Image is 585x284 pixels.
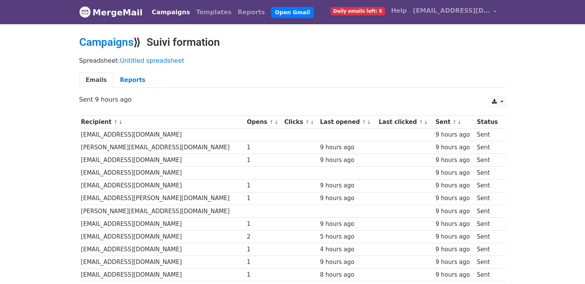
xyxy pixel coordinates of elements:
a: ↑ [362,119,366,125]
td: [EMAIL_ADDRESS][DOMAIN_NAME] [79,167,245,179]
a: ↓ [367,119,371,125]
p: Spreadsheet: [79,57,506,65]
a: ↓ [118,119,123,125]
a: Campaigns [149,5,193,20]
th: Recipient [79,116,245,129]
div: 9 hours ago [435,220,473,229]
th: Sent [433,116,475,129]
th: Opens [245,116,282,129]
div: 1 [247,181,281,190]
div: 9 hours ago [435,271,473,279]
td: Sent [475,256,502,269]
th: Last clicked [377,116,434,129]
div: 9 hours ago [435,245,473,254]
a: ↑ [305,119,309,125]
div: 9 hours ago [435,194,473,203]
td: Sent [475,141,502,154]
a: ↓ [424,119,428,125]
div: 8 hours ago [320,271,375,279]
span: Daily emails left: 5 [331,7,385,15]
div: 9 hours ago [435,207,473,216]
div: 9 hours ago [435,130,473,139]
div: 9 hours ago [435,156,473,165]
a: Templates [193,5,235,20]
a: Daily emails left: 5 [328,3,388,18]
div: 1 [247,194,281,203]
td: Sent [475,205,502,217]
td: [EMAIL_ADDRESS][PERSON_NAME][DOMAIN_NAME] [79,192,245,205]
td: Sent [475,243,502,256]
div: 1 [247,220,281,229]
td: [EMAIL_ADDRESS][DOMAIN_NAME] [79,256,245,269]
div: 9 hours ago [435,143,473,152]
td: [EMAIL_ADDRESS][DOMAIN_NAME] [79,179,245,192]
th: Clicks [282,116,318,129]
img: MergeMail logo [79,6,91,18]
a: Reports [113,72,152,88]
a: MergeMail [79,4,143,20]
a: Campaigns [79,36,133,48]
td: [EMAIL_ADDRESS][DOMAIN_NAME] [79,243,245,256]
div: 9 hours ago [320,194,375,203]
th: Status [475,116,502,129]
td: Sent [475,154,502,167]
td: Sent [475,217,502,230]
td: [EMAIL_ADDRESS][DOMAIN_NAME] [79,217,245,230]
a: Reports [235,5,268,20]
div: 1 [247,245,281,254]
a: ↑ [113,119,118,125]
a: ↑ [419,119,423,125]
div: 1 [247,258,281,267]
a: ↑ [269,119,273,125]
a: Untitled spreadsheet [120,57,184,64]
a: ↓ [310,119,314,125]
div: 1 [247,156,281,165]
td: Sent [475,129,502,141]
td: [PERSON_NAME][EMAIL_ADDRESS][DOMAIN_NAME] [79,141,245,154]
td: Sent [475,167,502,179]
td: [EMAIL_ADDRESS][DOMAIN_NAME] [79,269,245,281]
a: Open Gmail [271,7,314,18]
div: 9 hours ago [435,258,473,267]
div: 9 hours ago [320,156,375,165]
a: ↓ [274,119,278,125]
td: [EMAIL_ADDRESS][DOMAIN_NAME] [79,129,245,141]
div: 9 hours ago [320,258,375,267]
div: 9 hours ago [320,181,375,190]
a: Emails [79,72,113,88]
h2: ⟫ Suivi formation [79,36,506,49]
a: Help [388,3,410,18]
th: Last opened [318,116,377,129]
span: [EMAIL_ADDRESS][DOMAIN_NAME] [413,6,490,15]
td: Sent [475,269,502,281]
div: 5 hours ago [320,232,375,241]
td: [EMAIL_ADDRESS][DOMAIN_NAME] [79,154,245,167]
a: ↓ [457,119,462,125]
div: 9 hours ago [435,232,473,241]
div: 4 hours ago [320,245,375,254]
div: 2 [247,232,281,241]
td: Sent [475,179,502,192]
div: 1 [247,271,281,279]
div: 9 hours ago [435,181,473,190]
td: [PERSON_NAME][EMAIL_ADDRESS][DOMAIN_NAME] [79,205,245,217]
div: 1 [247,143,281,152]
p: Sent 9 hours ago [79,95,506,104]
a: ↑ [452,119,457,125]
a: [EMAIL_ADDRESS][DOMAIN_NAME] [410,3,500,21]
div: 9 hours ago [320,220,375,229]
div: 9 hours ago [320,143,375,152]
div: 9 hours ago [435,169,473,177]
td: Sent [475,192,502,205]
td: Sent [475,230,502,243]
td: [EMAIL_ADDRESS][DOMAIN_NAME] [79,230,245,243]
